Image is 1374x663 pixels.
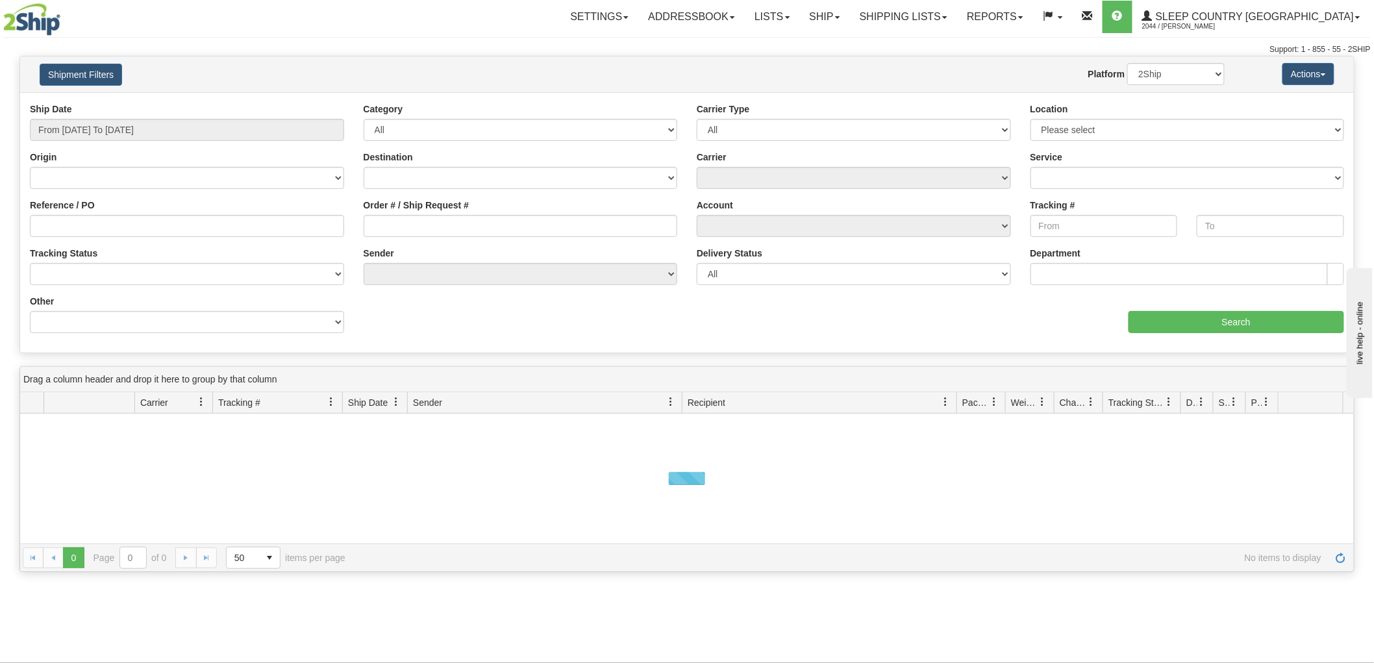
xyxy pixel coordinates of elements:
label: Sender [364,247,394,260]
span: Page of 0 [94,547,167,569]
a: Pickup Status filter column settings [1256,391,1278,413]
a: Shipping lists [850,1,957,33]
input: To [1197,215,1344,237]
label: Destination [364,151,413,164]
label: Carrier Type [697,103,749,116]
label: Account [697,199,733,212]
a: Tracking # filter column settings [320,391,342,413]
span: Tracking Status [1108,396,1165,409]
span: 2044 / [PERSON_NAME] [1142,20,1240,33]
span: Page sizes drop down [226,547,281,569]
span: Pickup Status [1251,396,1262,409]
label: Other [30,295,54,308]
label: Carrier [697,151,727,164]
iframe: chat widget [1344,265,1373,397]
span: 50 [234,551,251,564]
div: live help - online [10,11,120,21]
label: Location [1030,103,1068,116]
label: Platform [1088,68,1125,81]
a: Packages filter column settings [983,391,1005,413]
a: Charge filter column settings [1080,391,1103,413]
a: Sleep Country [GEOGRAPHIC_DATA] 2044 / [PERSON_NAME] [1132,1,1370,33]
a: Reports [957,1,1033,33]
div: Support: 1 - 855 - 55 - 2SHIP [3,44,1371,55]
span: Sender [413,396,442,409]
a: Ship Date filter column settings [385,391,407,413]
input: From [1030,215,1178,237]
span: Sleep Country [GEOGRAPHIC_DATA] [1153,11,1354,22]
a: Recipient filter column settings [934,391,956,413]
label: Delivery Status [697,247,762,260]
a: Carrier filter column settings [190,391,212,413]
label: Ship Date [30,103,72,116]
label: Tracking Status [30,247,97,260]
label: Category [364,103,403,116]
a: Tracking Status filter column settings [1158,391,1180,413]
span: Packages [962,396,990,409]
label: Reference / PO [30,199,95,212]
span: select [259,547,280,568]
a: Sender filter column settings [660,391,682,413]
label: Origin [30,151,56,164]
label: Order # / Ship Request # [364,199,469,212]
label: Tracking # [1030,199,1075,212]
a: Delivery Status filter column settings [1191,391,1213,413]
label: Department [1030,247,1081,260]
span: Delivery Status [1186,396,1197,409]
label: Service [1030,151,1063,164]
button: Shipment Filters [40,64,122,86]
span: Ship Date [348,396,388,409]
a: Lists [745,1,799,33]
div: grid grouping header [20,367,1354,392]
input: Search [1129,311,1344,333]
a: Weight filter column settings [1032,391,1054,413]
span: Weight [1011,396,1038,409]
a: Ship [800,1,850,33]
span: items per page [226,547,345,569]
span: Charge [1060,396,1087,409]
span: Recipient [688,396,725,409]
span: Carrier [140,396,168,409]
a: Shipment Issues filter column settings [1223,391,1245,413]
span: Page 0 [63,547,84,568]
img: logo2044.jpg [3,3,60,36]
span: Shipment Issues [1219,396,1230,409]
a: Settings [560,1,638,33]
a: Addressbook [638,1,745,33]
span: No items to display [364,553,1321,563]
a: Refresh [1330,547,1351,568]
button: Actions [1282,63,1334,85]
span: Tracking # [218,396,260,409]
